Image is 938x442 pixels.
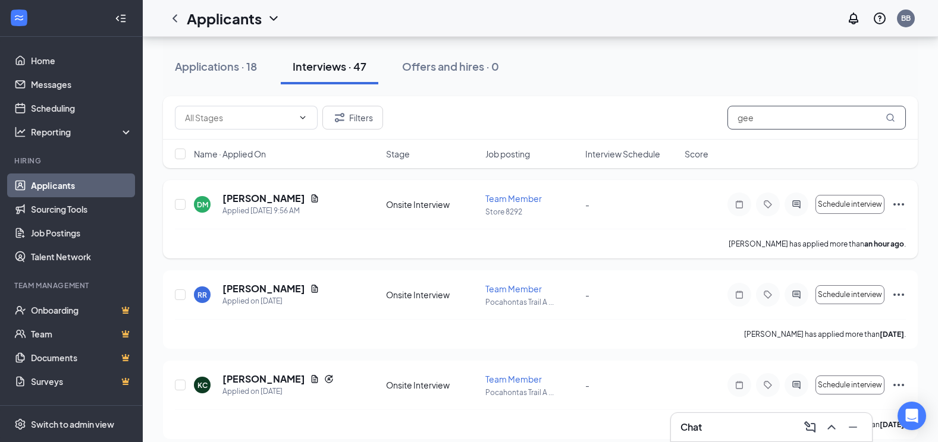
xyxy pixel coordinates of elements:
[485,374,542,384] span: Team Member
[197,200,208,210] div: DM
[31,298,133,322] a: OnboardingCrown
[31,322,133,346] a: TeamCrown
[744,329,906,339] p: [PERSON_NAME] has applied more than .
[880,420,904,429] b: [DATE]
[14,418,26,430] svg: Settings
[402,59,499,74] div: Offers and hires · 0
[222,295,319,307] div: Applied on [DATE]
[115,12,127,24] svg: Collapse
[222,205,319,217] div: Applied [DATE] 9:56 AM
[322,106,383,130] button: Filter Filters
[222,282,305,295] h5: [PERSON_NAME]
[685,148,708,160] span: Score
[31,245,133,269] a: Talent Network
[585,148,660,160] span: Interview Schedule
[818,291,882,299] span: Schedule interview
[185,111,293,124] input: All Stages
[386,379,478,391] div: Onsite Interview
[864,239,904,248] b: an hour ago
[13,12,25,24] svg: WorkstreamLogo
[729,239,906,249] p: [PERSON_NAME] has applied more than .
[386,289,478,301] div: Onsite Interview
[31,72,133,96] a: Messages
[886,113,895,122] svg: MagnifyingGlass
[485,148,530,160] span: Job posting
[892,288,906,302] svg: Ellipses
[31,126,133,138] div: Reporting
[485,193,542,204] span: Team Member
[386,198,478,210] div: Onsite Interview
[822,418,841,437] button: ChevronUp
[727,106,906,130] input: Search in interviews
[485,207,578,217] p: Store 8292
[14,156,130,166] div: Hiring
[31,370,133,393] a: SurveysCrown
[194,148,266,160] span: Name · Applied On
[585,199,589,210] span: -
[815,285,884,304] button: Schedule interview
[761,380,775,390] svg: Tag
[789,380,804,390] svg: ActiveChat
[846,420,860,434] svg: Minimize
[386,148,410,160] span: Stage
[818,381,882,389] span: Schedule interview
[880,330,904,339] b: [DATE]
[168,11,182,26] svg: ChevronLeft
[815,375,884,394] button: Schedule interview
[818,200,882,209] span: Schedule interview
[266,11,281,26] svg: ChevronDown
[898,402,926,430] div: Open Intercom Messenger
[31,418,114,430] div: Switch to admin view
[585,289,589,300] span: -
[892,378,906,392] svg: Ellipses
[815,195,884,214] button: Schedule interview
[293,59,366,74] div: Interviews · 47
[761,290,775,299] svg: Tag
[14,280,130,291] div: Team Management
[31,96,133,120] a: Scheduling
[843,418,862,437] button: Minimize
[197,290,207,300] div: RR
[222,372,305,386] h5: [PERSON_NAME]
[732,290,746,299] svg: Note
[485,283,542,294] span: Team Member
[222,386,334,397] div: Applied on [DATE]
[803,420,817,434] svg: ComposeMessage
[824,420,839,434] svg: ChevronUp
[31,346,133,370] a: DocumentsCrown
[14,126,26,138] svg: Analysis
[310,194,319,203] svg: Document
[892,197,906,211] svg: Ellipses
[846,11,861,26] svg: Notifications
[761,200,775,209] svg: Tag
[789,200,804,209] svg: ActiveChat
[680,421,702,434] h3: Chat
[789,290,804,299] svg: ActiveChat
[324,374,334,384] svg: Reapply
[187,8,262,29] h1: Applicants
[175,59,257,74] div: Applications · 18
[298,113,308,122] svg: ChevronDown
[585,380,589,390] span: -
[732,200,746,209] svg: Note
[197,380,208,390] div: KC
[31,173,133,197] a: Applicants
[485,297,578,307] p: Pocahontas Trail A ...
[31,197,133,221] a: Sourcing Tools
[873,11,887,26] svg: QuestionInfo
[332,110,347,125] svg: Filter
[901,13,911,23] div: BB
[222,192,305,205] h5: [PERSON_NAME]
[31,49,133,72] a: Home
[801,418,820,437] button: ComposeMessage
[310,374,319,384] svg: Document
[485,387,578,397] p: Pocahontas Trail A ...
[310,284,319,293] svg: Document
[732,380,746,390] svg: Note
[31,221,133,245] a: Job Postings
